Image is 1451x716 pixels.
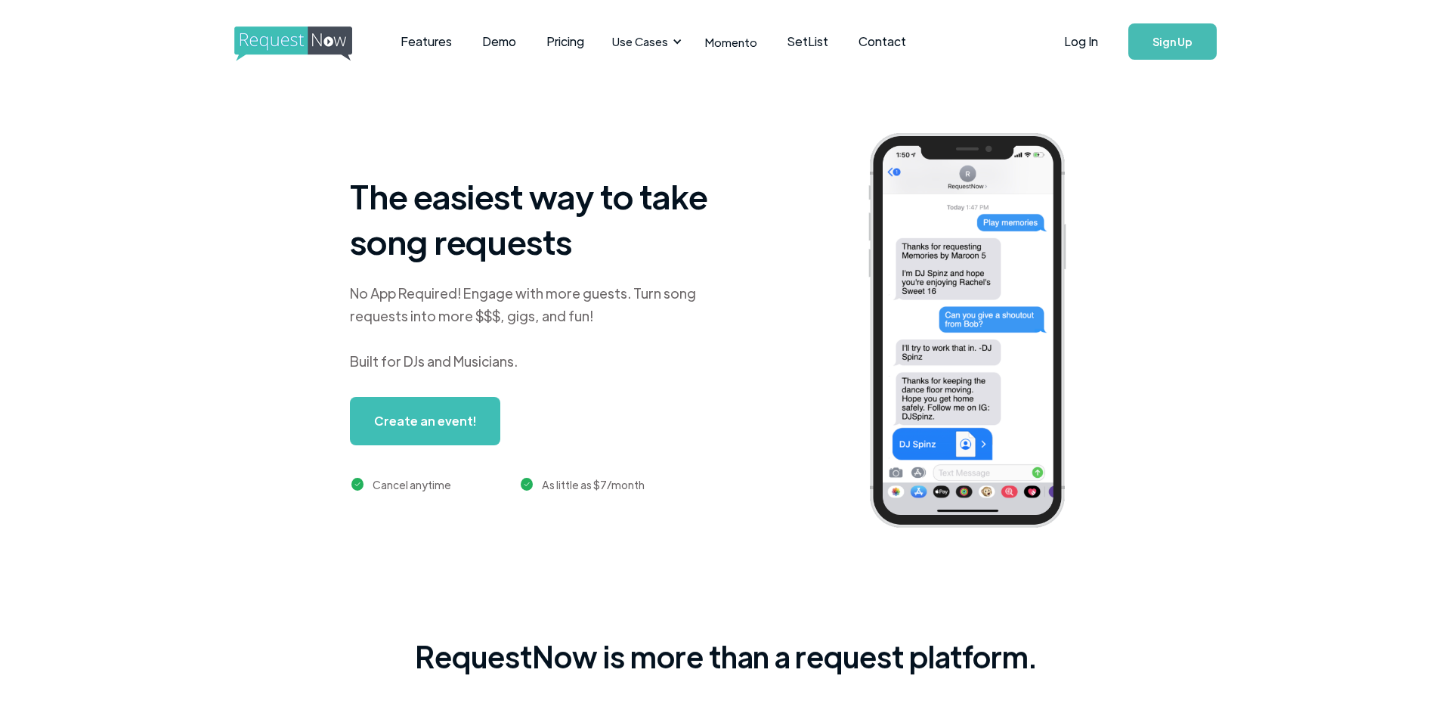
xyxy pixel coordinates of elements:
[772,18,843,65] a: SetList
[351,478,364,491] img: green checkmark
[612,33,668,50] div: Use Cases
[542,476,645,494] div: As little as $7/month
[1128,23,1217,60] a: Sign Up
[234,26,348,57] a: home
[373,476,451,494] div: Cancel anytime
[350,282,728,373] div: No App Required! Engage with more guests. Turn song requests into more $$$, gigs, and fun! Built ...
[521,478,534,491] img: green checkmark
[385,18,467,65] a: Features
[690,20,772,64] a: Momento
[467,18,531,65] a: Demo
[234,26,380,61] img: requestnow logo
[531,18,599,65] a: Pricing
[843,18,921,65] a: Contact
[1049,15,1113,68] a: Log In
[350,173,728,264] h1: The easiest way to take song requests
[603,18,686,65] div: Use Cases
[851,122,1106,544] img: iphone screenshot
[350,397,500,445] a: Create an event!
